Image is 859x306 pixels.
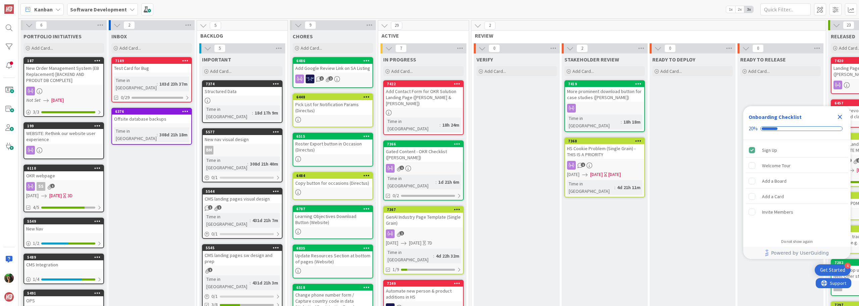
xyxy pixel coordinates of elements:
[393,192,399,199] span: 0/2
[26,97,41,103] i: Not Set
[762,208,793,216] div: Invite Members
[746,174,848,188] div: Add a Board is incomplete.
[203,188,282,203] div: 5544CMS landing pages visual design
[749,126,758,132] div: 20%
[34,5,53,13] span: Kanban
[112,64,191,73] div: Test Card for Bug
[567,171,579,178] span: [DATE]
[564,80,645,132] a: 7419More prominent download button for case studies ([PERSON_NAME])Time in [GEOGRAPHIC_DATA]:18h 18m
[203,292,282,301] div: 0/1
[384,207,463,227] div: 7367GenAI Industry Page Template (Single Grain)
[744,6,753,13] span: 3x
[387,142,463,146] div: 7366
[614,184,615,191] span: :
[27,124,103,128] div: 199
[24,165,103,171] div: 6110
[293,93,373,127] a: 6448Pick List for Notification Params (Directus)
[565,138,644,144] div: 7368
[253,109,280,117] div: 18d 17h 9m
[735,6,744,13] span: 2x
[815,264,851,276] div: Open Get Started checklist, remaining modules: 4
[252,109,253,117] span: :
[115,58,191,63] div: 7149
[203,245,282,251] div: 5545
[112,115,191,123] div: Offsite database backups
[485,68,506,74] span: Add Card...
[203,135,282,144] div: New nav visual design
[293,245,373,278] a: 6835Update Resources Section at bottom of pages (Website)
[293,94,372,115] div: 6448Pick List for Notification Params (Directus)
[749,113,802,121] div: Onboarding Checklist
[51,97,64,104] span: [DATE]
[210,68,232,74] span: Add Card...
[119,45,141,51] span: Add Card...
[26,192,39,199] span: [DATE]
[208,268,212,272] span: 1
[157,80,158,88] span: :
[293,58,372,73] div: 6486Add Google Review Link on SA Listing
[27,219,103,224] div: 5549
[476,56,493,63] span: VERIFY
[771,249,829,257] span: Powered by UserGuiding
[157,131,158,138] span: :
[564,56,619,63] span: STAKEHOLDER REVIEW
[762,192,784,201] div: Add a Card
[210,21,221,30] span: 5
[400,166,404,170] span: 1
[203,129,282,135] div: 5577
[384,87,463,108] div: Add Contact Form for OKR Solution Landing Page ([PERSON_NAME] & [PERSON_NAME])
[762,162,791,170] div: Welcome Tour
[760,3,811,15] input: Quick Filter...
[33,108,39,116] span: 3 / 3
[206,189,282,194] div: 5544
[384,287,463,301] div: Automate new person & product additions in HS
[202,128,283,182] a: 5577New nav visual designBMTime in [GEOGRAPHIC_DATA]:308d 21h 40m0/1
[24,58,103,64] div: 187
[746,143,848,158] div: Sign Up is complete.
[293,94,372,100] div: 6448
[748,68,770,74] span: Add Card...
[296,173,372,178] div: 6484
[14,1,31,9] span: Support
[660,68,682,74] span: Add Card...
[383,206,464,274] a: 7367GenAI Industry Page Template (Single Grain)[DATE][DATE]7DTime in [GEOGRAPHIC_DATA]:4d 22h 32m1/9
[205,213,250,228] div: Time in [GEOGRAPHIC_DATA]
[24,254,103,269] div: 5489CMS Integration
[762,146,777,154] div: Sign Up
[395,44,407,52] span: 7
[211,230,218,237] span: 0 / 1
[250,217,251,224] span: :
[440,121,441,129] span: :
[437,178,461,186] div: 1d 21h 6m
[489,44,500,52] span: 0
[293,57,373,88] a: 6486Add Google Review Link on SA ListingMH
[382,32,460,39] span: ACTIVE
[24,129,103,144] div: WEBSITE: Rethink our website user experience
[565,81,644,102] div: 7419More prominent download button for case studies ([PERSON_NAME])
[112,108,191,115] div: 6376
[293,133,372,154] div: 6515Roster Export button in Occasion (Directus)
[247,160,248,168] span: :
[293,206,372,212] div: 6787
[384,280,463,301] div: 7249Automate new person & product additions in HS
[301,45,322,51] span: Add Card...
[762,177,787,185] div: Add a Board
[202,80,283,123] a: 7374Structured DataTime in [GEOGRAPHIC_DATA]:18d 17h 9m
[835,112,845,122] div: Close Checklist
[622,118,642,126] div: 18h 18m
[205,105,252,120] div: Time in [GEOGRAPHIC_DATA]
[383,80,464,135] a: 7422Add Contact Form for OKR Solution Landing Page ([PERSON_NAME] & [PERSON_NAME])Time in [GEOGRA...
[203,81,282,96] div: 7374Structured Data
[567,180,614,195] div: Time in [GEOGRAPHIC_DATA]
[206,246,282,250] div: 5545
[590,171,603,178] span: [DATE]
[37,182,45,191] div: SS
[67,192,72,199] div: 3D
[33,276,39,283] span: 1 / 4
[123,21,135,29] span: 2
[568,82,644,86] div: 7419
[293,245,372,251] div: 6835
[743,140,851,234] div: Checklist items
[293,100,372,115] div: Pick List for Notification Params (Directus)
[820,267,845,273] div: Get Started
